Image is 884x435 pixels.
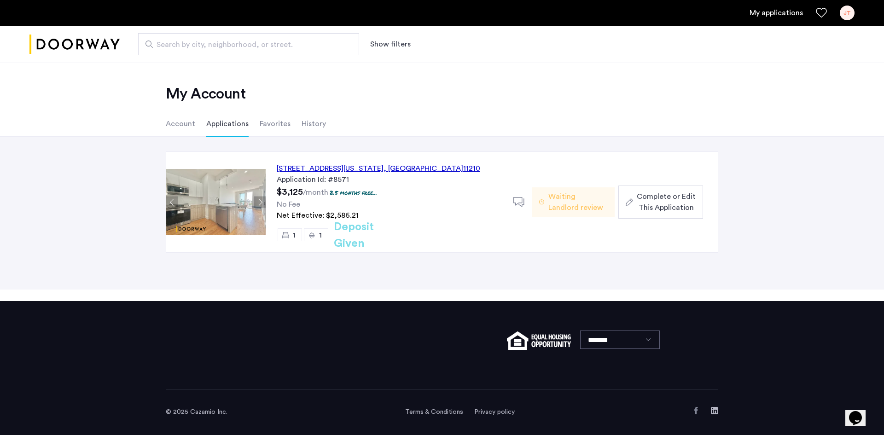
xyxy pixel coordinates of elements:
[618,186,703,219] button: button
[840,6,855,20] div: JT
[166,85,718,103] h2: My Account
[166,197,178,208] button: Previous apartment
[260,111,291,137] li: Favorites
[166,111,195,137] li: Account
[637,191,696,213] span: Complete or Edit This Application
[166,409,227,415] span: © 2025 Cazamio Inc.
[157,39,333,50] span: Search by city, neighborhood, or street.
[29,27,120,62] a: Cazamio logo
[370,39,411,50] button: Show or hide filters
[580,331,660,349] select: Language select
[254,197,266,208] button: Next apartment
[474,407,515,417] a: Privacy policy
[405,407,463,417] a: Terms and conditions
[548,191,607,213] span: Waiting Landlord review
[29,27,120,62] img: logo
[277,212,359,219] span: Net Effective: $2,586.21
[277,174,502,185] div: Application Id: #8571
[206,111,249,137] li: Applications
[303,189,328,196] sub: /month
[816,7,827,18] a: Favorites
[507,331,571,350] img: equal-housing.png
[334,219,407,252] h2: Deposit Given
[277,187,303,197] span: $3,125
[277,201,300,208] span: No Fee
[330,189,377,197] p: 2.5 months free...
[138,33,359,55] input: Apartment Search
[302,111,326,137] li: History
[750,7,803,18] a: My application
[277,163,480,174] div: [STREET_ADDRESS][US_STATE] 11210
[293,232,296,239] span: 1
[166,169,266,235] img: Apartment photo
[845,398,875,426] iframe: chat widget
[711,407,718,414] a: LinkedIn
[319,232,322,239] span: 1
[384,165,463,172] span: , [GEOGRAPHIC_DATA]
[692,407,700,414] a: Facebook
